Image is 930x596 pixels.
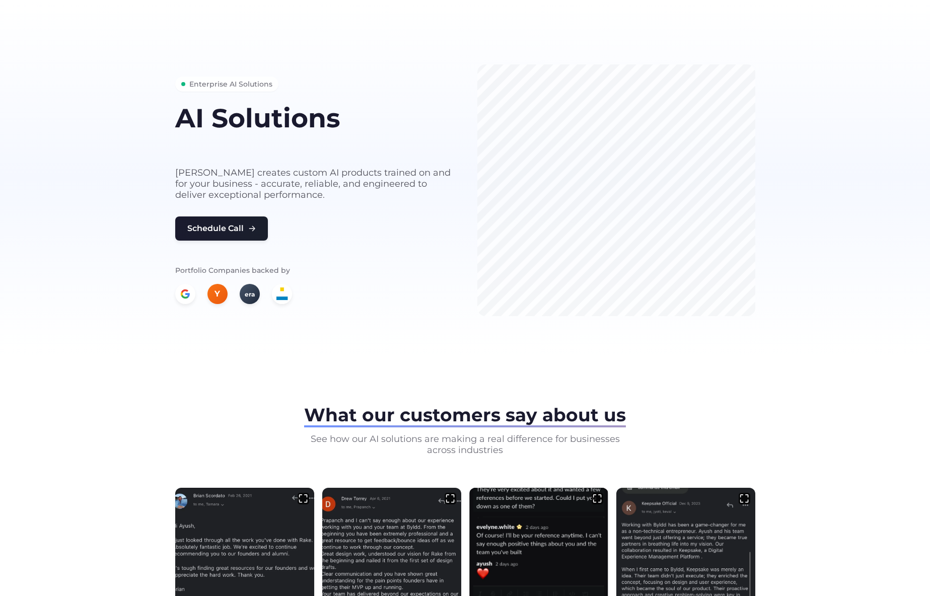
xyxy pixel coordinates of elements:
h2: built for your business needs [175,136,453,155]
span: Enterprise AI Solutions [189,79,272,90]
div: era [240,284,260,304]
span: What our customers say about us [304,404,626,426]
img: expand [592,493,603,504]
p: Portfolio Companies backed by [175,265,453,276]
button: Schedule Call [175,216,268,241]
img: expand [298,493,309,504]
p: [PERSON_NAME] creates custom AI products trained on and for your business - accurate, reliable, a... [175,167,453,200]
p: See how our AI solutions are making a real difference for businesses across industries [304,433,626,456]
h1: AI Solutions [175,104,453,132]
img: expand [445,493,456,504]
div: Y [207,284,228,304]
img: expand [739,493,750,504]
